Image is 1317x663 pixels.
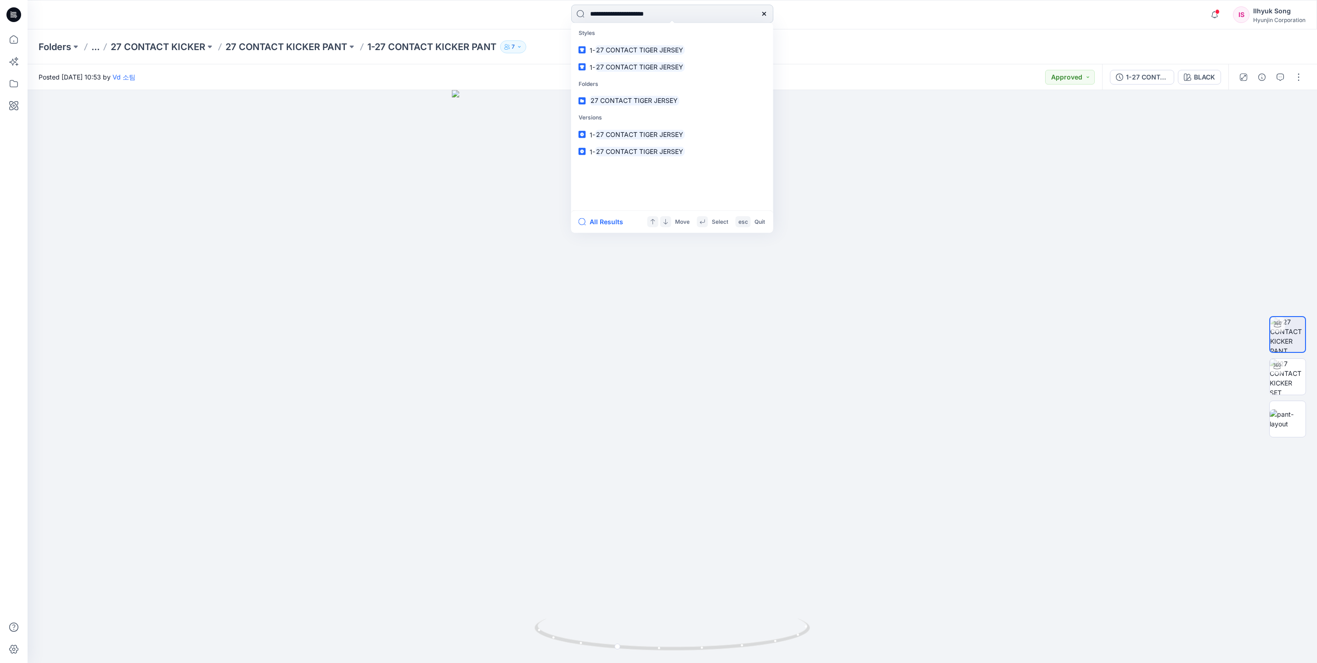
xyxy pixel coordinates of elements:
p: esc [738,217,748,227]
span: 1- [590,130,595,138]
button: 7 [500,40,526,53]
a: 1-27 CONTACT TIGER JERSEY [573,58,771,75]
p: 1-27 CONTACT KICKER PANT [367,40,496,53]
span: Posted [DATE] 10:53 by [39,72,135,82]
mark: 27 CONTACT TIGER JERSEY [595,129,685,140]
img: 1-27 CONTACT KICKER PANT [1270,317,1305,352]
mark: 27 CONTACT TIGER JERSEY [590,96,680,106]
div: 1-27 CONTACT KICKER PANT [1126,72,1168,82]
a: 27 CONTACT TIGER JERSEY [573,92,771,109]
button: 1-27 CONTACT KICKER PANT [1110,70,1174,85]
img: 127 CONTACT KICKER SET [1270,359,1306,395]
p: Quit [754,217,765,227]
span: 1- [590,147,595,155]
a: 1-27 CONTACT TIGER JERSEY [573,143,771,160]
p: Versions [573,109,771,126]
button: All Results [579,216,629,227]
div: IS [1233,6,1249,23]
a: Vd 소팀 [113,73,135,81]
div: Hyunjin Corporation [1253,17,1306,23]
span: 1- [590,46,595,54]
a: 27 CONTACT KICKER [111,40,205,53]
p: Folders [573,75,771,92]
span: 1- [590,63,595,71]
p: Select [712,217,728,227]
div: BLACK [1194,72,1215,82]
mark: 27 CONTACT TIGER JERSEY [595,62,685,72]
p: Styles [573,25,771,42]
a: 27 CONTACT KICKER PANT [225,40,347,53]
div: Ilhyuk Song [1253,6,1306,17]
p: Move [675,217,690,227]
button: BLACK [1178,70,1221,85]
p: 7 [512,42,515,52]
mark: 27 CONTACT TIGER JERSEY [595,45,685,55]
a: 1-27 CONTACT TIGER JERSEY [573,126,771,143]
button: Details [1255,70,1269,85]
a: 1-27 CONTACT TIGER JERSEY [573,41,771,58]
img: pant-layout [1270,409,1306,429]
button: ... [91,40,100,53]
a: Folders [39,40,71,53]
mark: 27 CONTACT TIGER JERSEY [595,146,685,157]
